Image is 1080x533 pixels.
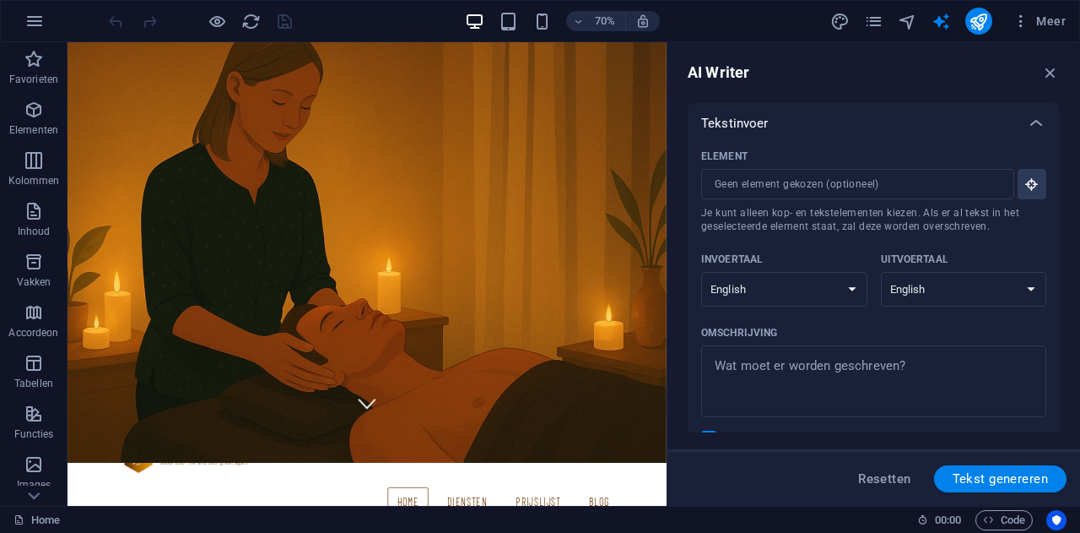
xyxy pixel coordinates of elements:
button: pages [864,11,884,31]
p: Functies [14,427,54,441]
i: Design (Ctrl+Alt+Y) [830,12,850,31]
i: AI Writer [931,12,951,31]
p: Element [701,150,748,163]
button: Meer [1006,8,1072,35]
i: Pagina opnieuw laden [241,12,261,31]
button: Usercentrics [1046,510,1066,530]
span: Code [983,510,1025,530]
button: 70% [566,11,626,31]
h6: 70% [591,11,618,31]
p: Tabellen [14,377,53,390]
div: Tekstinvoer [688,103,1060,144]
p: Invoertaal [701,253,763,266]
span: Tekst genereren [953,472,1048,486]
button: design [830,11,850,31]
button: Resetten [849,465,920,492]
button: Tekst genereren [934,465,1066,492]
textarea: Omschrijving [710,354,1038,409]
button: navigator [898,11,918,31]
p: Uitvoertaal [881,253,948,266]
i: Navigator [898,12,917,31]
button: publish [965,8,992,35]
div: Tekstinvoer [688,144,1060,473]
p: Omschrijving [701,326,777,340]
span: Resetten [858,472,910,486]
p: Inhoud [18,225,51,238]
select: Invoertaal [701,272,867,307]
span: 00 00 [935,510,961,530]
p: Elementen [9,123,58,137]
p: Accordeon [8,326,58,340]
h6: Sessietijd [917,510,962,530]
h6: AI Writer [688,63,749,83]
span: Include current page content for more context [723,432,946,445]
a: Klik om selectie op te heffen, dubbelklik om Pagina's te open [13,510,60,530]
input: ElementJe kunt alleen kop- en tekstelementen kiezen. Als er al tekst in het geselecteerde element... [701,169,1002,199]
button: ElementJe kunt alleen kop- en tekstelementen kiezen. Als er al tekst in het geselecteerde element... [1018,169,1046,199]
p: Tekstinvoer [701,115,769,132]
p: Images [17,478,51,492]
span: : [947,514,949,526]
select: Uitvoertaal [881,272,1047,307]
p: Favorieten [9,73,58,86]
span: Meer [1012,13,1066,30]
i: Pagina's (Ctrl+Alt+S) [864,12,883,31]
p: Vakken [17,275,51,289]
span: Je kunt alleen kop- en tekstelementen kiezen. Als er al tekst in het geselecteerde element staat,... [701,206,1046,233]
button: text_generator [931,11,952,31]
i: Stel bij het wijzigen van de grootte van de weergegeven website automatisch het juist zoomniveau ... [635,14,651,29]
p: Kolommen [8,174,60,188]
button: reload [240,11,261,31]
button: Code [975,510,1033,530]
